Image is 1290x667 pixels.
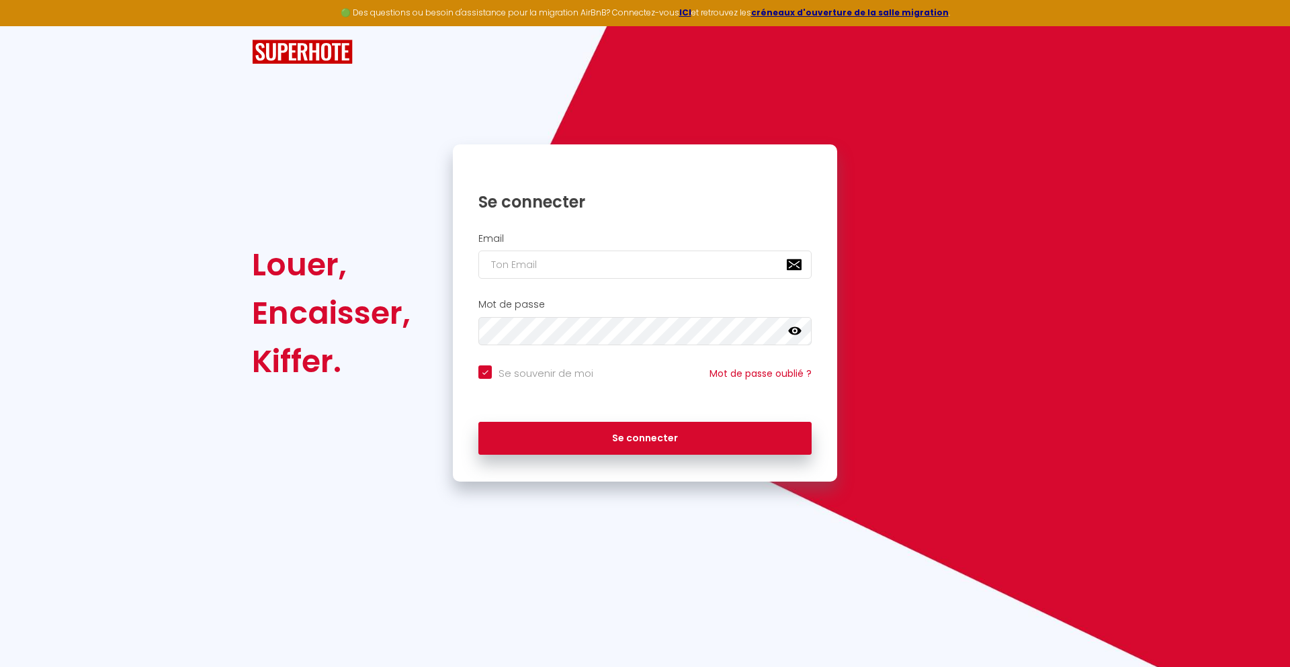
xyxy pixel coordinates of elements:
[478,191,812,212] h1: Se connecter
[679,7,691,18] a: ICI
[252,289,411,337] div: Encaisser,
[252,337,411,386] div: Kiffer.
[252,240,411,289] div: Louer,
[252,40,353,64] img: SuperHote logo
[709,367,812,380] a: Mot de passe oublié ?
[478,251,812,279] input: Ton Email
[751,7,949,18] a: créneaux d'ouverture de la salle migration
[478,299,812,310] h2: Mot de passe
[478,233,812,244] h2: Email
[478,422,812,455] button: Se connecter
